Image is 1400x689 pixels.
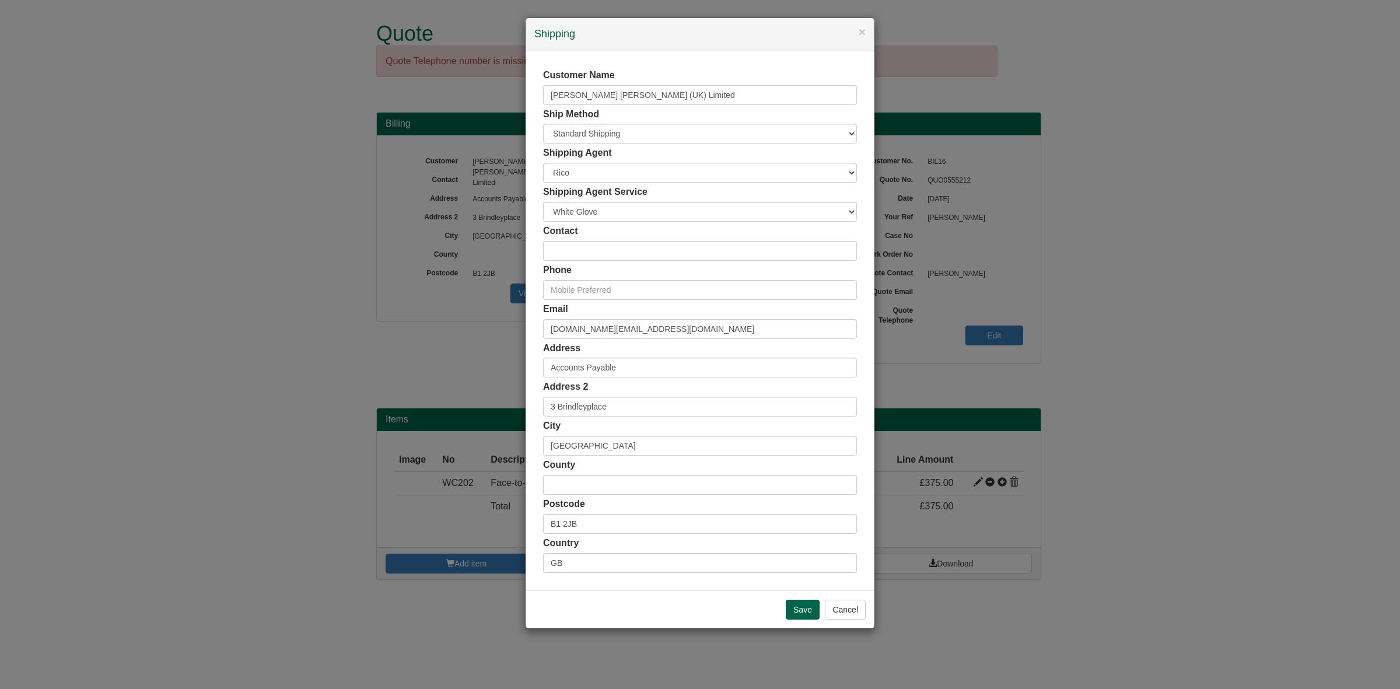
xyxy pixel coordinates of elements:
label: Shipping Agent [543,146,612,160]
label: Customer Name [543,69,615,82]
label: Contact [543,225,578,238]
input: Mobile Preferred [543,280,857,300]
label: Phone [543,264,572,277]
label: Email [543,303,568,316]
label: Address [543,342,580,355]
label: City [543,419,561,433]
label: Ship Method [543,108,599,121]
h4: Shipping [534,27,866,42]
label: Shipping Agent Service [543,186,647,199]
label: Postcode [543,498,585,511]
label: Address 2 [543,380,588,394]
input: Save [786,600,820,620]
button: Cancel [825,600,866,620]
label: County [543,459,575,472]
button: × [859,26,866,38]
label: Country [543,537,579,550]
